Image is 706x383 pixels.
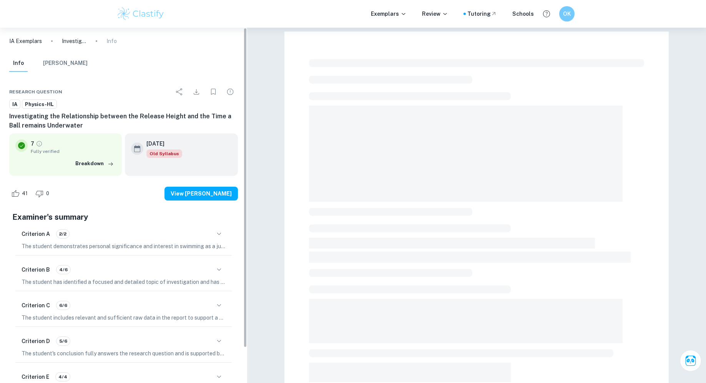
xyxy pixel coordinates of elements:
[10,101,20,108] span: IA
[146,139,176,148] h6: [DATE]
[9,55,28,72] button: Info
[9,88,62,95] span: Research question
[22,278,226,286] p: The student has identified a focused and detailed topic of investigation and has described a rele...
[9,187,32,200] div: Like
[56,230,69,237] span: 2/2
[9,112,238,130] h6: Investigating the Relationship between the Release Height and the Time a Ball remains Underwater
[223,84,238,99] div: Report issue
[540,7,553,20] button: Help and Feedback
[106,37,117,45] p: Info
[73,158,116,169] button: Breakdown
[56,302,70,309] span: 6/6
[9,37,42,45] a: IA Exemplars
[146,149,182,158] div: Starting from the May 2025 session, the Physics IA requirements have changed. It's OK to refer to...
[22,313,226,322] p: The student includes relevant and sufficient raw data in the report to support a valid and detail...
[22,301,50,310] h6: Criterion C
[22,242,226,250] p: The student demonstrates personal significance and interest in swimming as a justification for th...
[172,84,187,99] div: Share
[31,139,34,148] p: 7
[562,10,571,18] h6: OK
[62,37,86,45] p: Investigating the Relationship between the Release Height and the Time a Ball remains Underwater
[43,55,88,72] button: [PERSON_NAME]
[512,10,534,18] a: Schools
[22,373,49,381] h6: Criterion E
[42,190,53,197] span: 0
[18,190,32,197] span: 41
[31,148,116,155] span: Fully verified
[164,187,238,201] button: View [PERSON_NAME]
[559,6,575,22] button: OK
[22,265,50,274] h6: Criterion B
[9,99,20,109] a: IA
[22,230,50,238] h6: Criterion A
[206,84,221,99] div: Bookmark
[422,10,448,18] p: Review
[22,349,226,358] p: The student's conclusion fully answers the research question and is supported by the data present...
[371,10,407,18] p: Exemplars
[56,338,70,345] span: 5/6
[56,266,70,273] span: 4/6
[12,211,235,223] h5: Examiner's summary
[22,99,57,109] a: Physics-HL
[116,6,165,22] img: Clastify logo
[680,350,701,371] button: Ask Clai
[36,140,43,147] a: Grade fully verified
[22,101,56,108] span: Physics-HL
[189,84,204,99] div: Download
[56,373,70,380] span: 4/4
[22,337,50,345] h6: Criterion D
[146,149,182,158] span: Old Syllabus
[33,187,53,200] div: Dislike
[467,10,497,18] a: Tutoring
